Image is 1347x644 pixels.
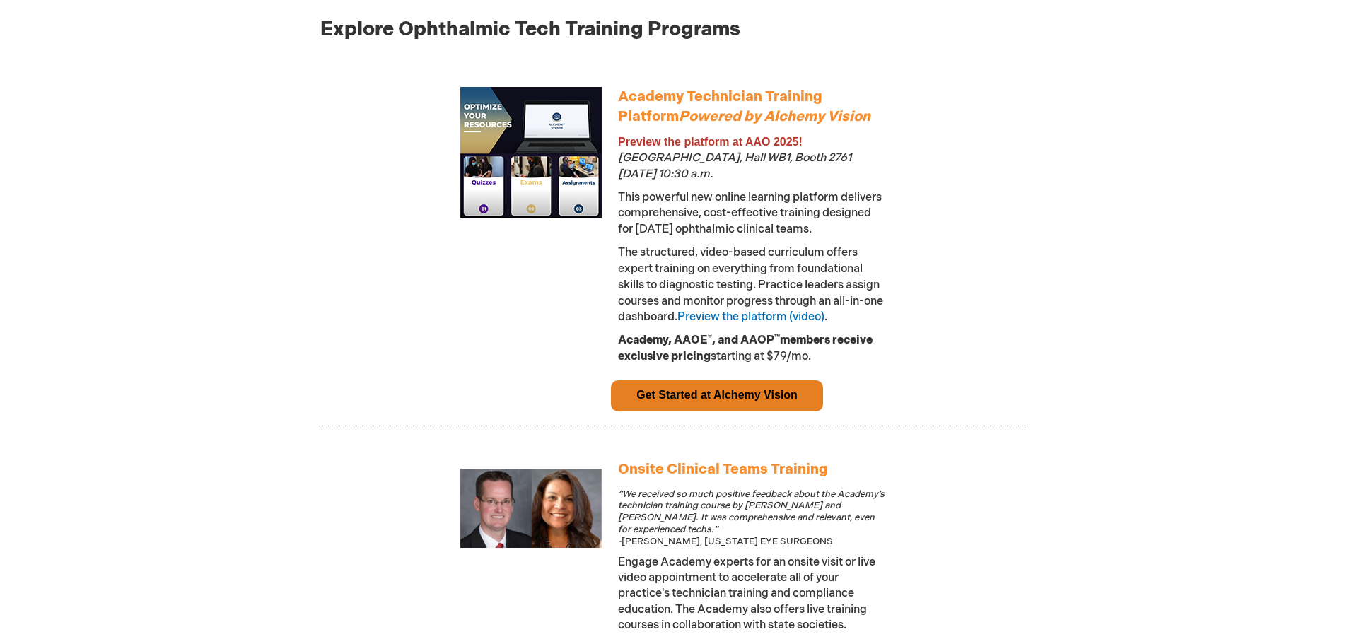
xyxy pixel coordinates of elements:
span: The structured, video-based curriculum offers expert training on everything from foundational ski... [618,246,883,324]
span: [PERSON_NAME], [US_STATE] EYE SURGEONS [618,488,885,547]
img: Onsite Training and Private Consulting [460,469,602,549]
a: Onsite Training and Private Consulting [460,539,602,551]
a: Preview the platform (video) [677,310,824,324]
strong: Academy, AAOE , and AAOP members receive exclusive pricing [618,334,873,363]
span: Academy Technician Training Platform [618,88,870,126]
sup: ® [708,333,712,342]
span: This powerful new online learning platform delivers comprehensive, cost-effective training design... [618,191,882,237]
span: Explore Ophthalmic Tech Training Programs [320,18,740,41]
span: Engage Academy experts for an onsite visit or live video appointment to accelerate all of your pr... [618,556,875,633]
em: “We received so much positive feedback about the Academy’s technician training course by [PERSON_... [618,488,885,547]
span: starting at $79/mo. [618,334,873,363]
a: Academy Technician Training powered by Alchemy Vision [460,87,602,228]
a: Academy Technician Training PlatformPowered by Alchemy Vision [618,92,870,124]
img: Alchemy Vision [460,87,602,228]
a: Onsite Clinical Teams Training [618,461,828,478]
a: Get Started at Alchemy Vision [636,389,798,401]
span: [GEOGRAPHIC_DATA], Hall WB1, Booth 2761 [DATE] 10:30 a.m. [618,151,851,181]
sup: ™ [774,333,780,342]
span: Preview the platform at AAO 2025! [618,136,803,148]
em: Powered by Alchemy Vision [679,108,870,125]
